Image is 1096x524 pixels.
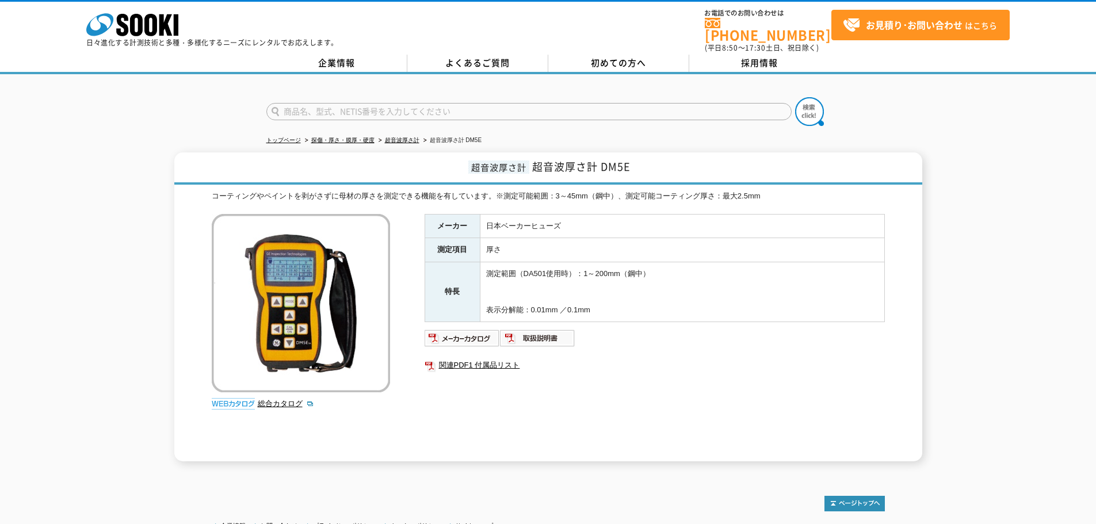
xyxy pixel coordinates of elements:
a: 初めての方へ [548,55,689,72]
a: よくあるご質問 [407,55,548,72]
a: 超音波厚さ計 [385,137,419,143]
img: 取扱説明書 [500,329,575,347]
img: webカタログ [212,398,255,410]
input: 商品名、型式、NETIS番号を入力してください [266,103,792,120]
span: (平日 ～ 土日、祝日除く) [705,43,819,53]
img: btn_search.png [795,97,824,126]
a: 取扱説明書 [500,337,575,346]
a: お見積り･お問い合わせはこちら [831,10,1010,40]
span: 超音波厚さ計 DM5E [532,159,631,174]
span: 超音波厚さ計 [468,160,529,174]
a: [PHONE_NUMBER] [705,18,831,41]
img: トップページへ [824,496,885,511]
img: メーカーカタログ [425,329,500,347]
td: 厚さ [480,238,884,262]
span: はこちら [843,17,997,34]
li: 超音波厚さ計 DM5E [421,135,482,147]
a: メーカーカタログ [425,337,500,346]
td: 日本ベーカーヒューズ [480,214,884,238]
img: 超音波厚さ計 DM5E [212,214,390,392]
td: 測定範囲（DA501使用時）：1～200mm（鋼中） 表示分解能：0.01mm ／0.1mm [480,262,884,322]
strong: お見積り･お問い合わせ [866,18,963,32]
span: 8:50 [722,43,738,53]
span: 初めての方へ [591,56,646,69]
th: 測定項目 [425,238,480,262]
p: 日々進化する計測技術と多種・多様化するニーズにレンタルでお応えします。 [86,39,338,46]
a: 探傷・厚さ・膜厚・硬度 [311,137,375,143]
th: メーカー [425,214,480,238]
a: 総合カタログ [258,399,314,408]
span: お電話でのお問い合わせは [705,10,831,17]
th: 特長 [425,262,480,322]
a: 企業情報 [266,55,407,72]
a: 採用情報 [689,55,830,72]
a: 関連PDF1 付属品リスト [425,358,885,373]
div: コーティングやペイントを剥がさずに母材の厚さを測定できる機能を有しています。※測定可能範囲：3～45mm（鋼中）、測定可能コーティング厚さ：最大2.5mm [212,190,885,202]
a: トップページ [266,137,301,143]
span: 17:30 [745,43,766,53]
